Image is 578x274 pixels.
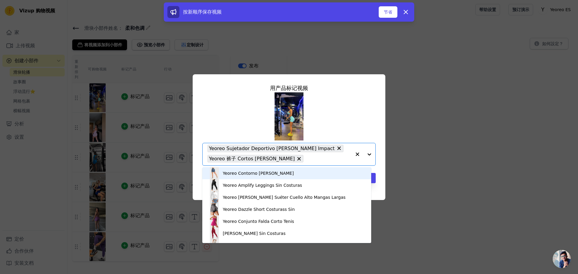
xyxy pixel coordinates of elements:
img: product thumbnail [208,227,220,239]
font: 节省 [384,10,392,14]
a: 开放式聊天 [553,250,571,268]
img: product thumbnail [208,191,220,203]
div: Yeoreo Dazzle Short Costurass Sin [223,206,295,212]
button: 节省 [379,6,397,18]
img: product thumbnail [208,239,220,251]
font: Yeoreo 裤子 Cortos [PERSON_NAME] [209,156,295,162]
img: vizup-images-8472.png [275,92,303,140]
font: 视频 [297,85,308,91]
div: [PERSON_NAME] Sin Costuras [223,230,285,236]
font: Yeoreo Sujetador Deportivo [PERSON_NAME] Impact [209,146,335,151]
img: product thumbnail [208,167,220,179]
img: product thumbnail [208,203,220,215]
font: 标记 [286,85,297,91]
img: product thumbnail [208,179,220,191]
div: Yeoreo Contorno [PERSON_NAME] [223,170,294,176]
div: Yeoreo [PERSON_NAME] Suéter Cuello Alto Mangas Largas [223,194,346,200]
div: [PERSON_NAME] Leggings Sin Costuras [223,242,306,248]
div: Yeoreo Conjunto Falda Corto Tenis [223,218,294,224]
img: product thumbnail [208,215,220,227]
font: 用产品 [270,85,286,91]
div: Yeoreo Amplify Leggings Sin Costuras [223,182,302,188]
font: 按新顺序保存视频 [183,9,222,15]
